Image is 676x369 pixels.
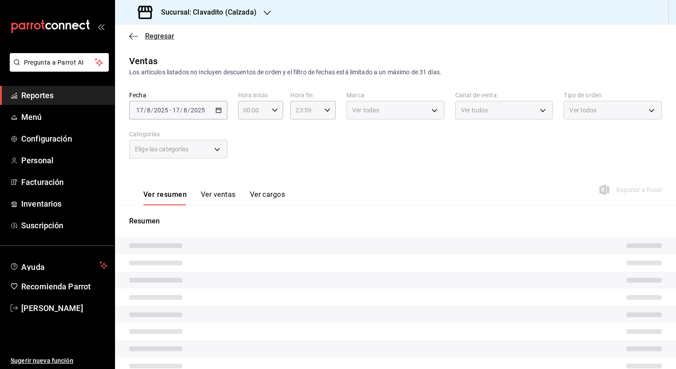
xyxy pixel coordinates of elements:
span: [PERSON_NAME] [21,302,108,314]
button: open_drawer_menu [97,23,104,30]
label: Categorías [129,131,227,137]
span: Facturación [21,176,108,188]
span: / [144,107,146,114]
input: -- [136,107,144,114]
a: Pregunta a Parrot AI [6,64,109,73]
span: Pregunta a Parrot AI [24,58,95,67]
label: Hora fin [290,92,336,98]
input: ---- [190,107,205,114]
span: Menú [21,111,108,123]
span: Ver todos [569,106,596,115]
label: Fecha [129,92,227,98]
button: Regresar [129,32,174,40]
span: Regresar [145,32,174,40]
span: Inventarios [21,198,108,210]
span: / [151,107,154,114]
label: Marca [346,92,445,98]
span: Ayuda [21,260,96,271]
button: Ver ventas [201,190,236,205]
span: Ver todos [461,106,488,115]
span: Recomienda Parrot [21,281,108,292]
span: Reportes [21,89,108,101]
span: Elige las categorías [135,145,189,154]
span: / [188,107,190,114]
span: Ver todas [352,106,379,115]
p: Resumen [129,216,662,227]
input: -- [183,107,188,114]
h3: Sucursal: Clavadito (Calzada) [154,7,257,18]
div: navigation tabs [143,190,285,205]
span: Sugerir nueva función [11,356,108,365]
div: Ventas [129,54,157,68]
input: -- [146,107,151,114]
label: Tipo de orden [564,92,662,98]
button: Ver resumen [143,190,187,205]
span: / [180,107,183,114]
span: Personal [21,154,108,166]
input: -- [172,107,180,114]
span: - [169,107,171,114]
label: Hora inicio [238,92,284,98]
button: Ver cargos [250,190,285,205]
span: Configuración [21,133,108,145]
input: ---- [154,107,169,114]
span: Suscripción [21,219,108,231]
button: Pregunta a Parrot AI [10,53,109,72]
label: Canal de venta [455,92,553,98]
div: Los artículos listados no incluyen descuentos de orden y el filtro de fechas está limitado a un m... [129,68,662,77]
